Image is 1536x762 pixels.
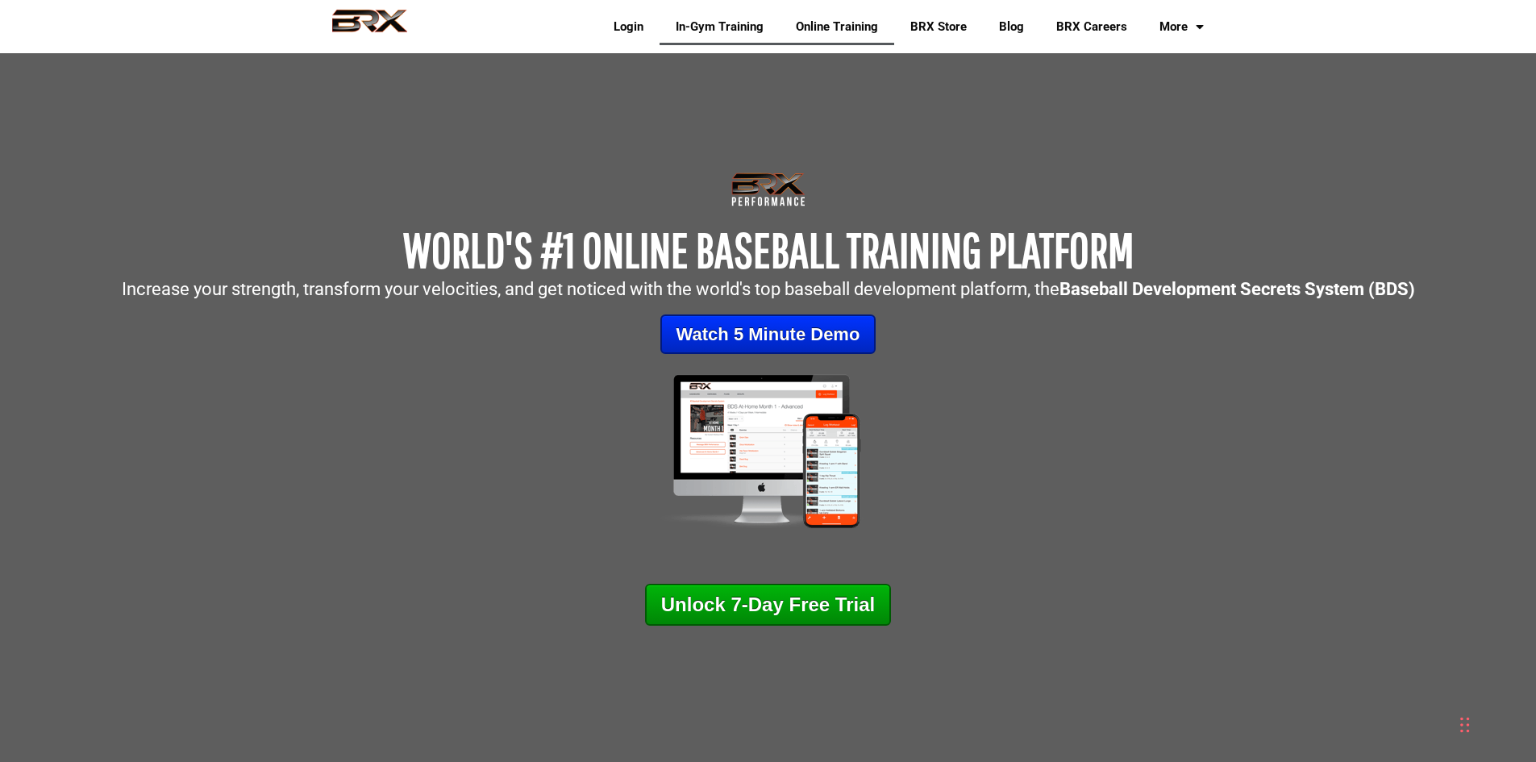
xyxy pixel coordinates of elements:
[1143,8,1220,45] a: More
[660,8,780,45] a: In-Gym Training
[640,370,896,532] img: Mockup-2-large
[1040,8,1143,45] a: BRX Careers
[983,8,1040,45] a: Blog
[585,8,1220,45] div: Navigation Menu
[317,9,423,44] img: BRX Performance
[1460,701,1470,749] div: Drag
[597,8,660,45] a: Login
[780,8,894,45] a: Online Training
[8,281,1528,298] p: Increase your strength, transform your velocities, and get noticed with the world's top baseball ...
[1307,588,1536,762] iframe: Chat Widget
[729,169,808,210] img: Transparent-Black-BRX-Logo-White-Performance
[1059,279,1415,299] strong: Baseball Development Secrets System (BDS)
[403,222,1134,277] span: WORLD'S #1 ONLINE BASEBALL TRAINING PLATFORM
[660,314,876,354] a: Watch 5 Minute Demo
[645,584,891,626] a: Unlock 7-Day Free Trial
[894,8,983,45] a: BRX Store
